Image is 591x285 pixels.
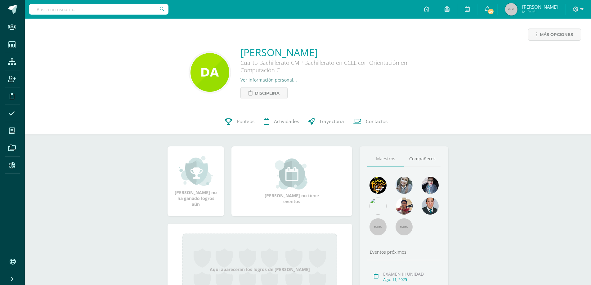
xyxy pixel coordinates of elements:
[240,77,297,83] a: Ver información personal...
[240,59,427,77] div: Cuarto Bachillerato CMP Bachillerato en CCLL con Orientación en Computación C
[522,9,558,15] span: Mi Perfil
[190,53,229,92] img: db7c632f4785f4ae039d6a30b01f5252.png
[240,46,427,59] a: [PERSON_NAME]
[540,29,573,40] span: Más opciones
[396,177,413,194] img: 45bd7986b8947ad7e5894cbc9b781108.png
[174,155,218,207] div: [PERSON_NAME] no ha ganado logros aún
[275,158,309,189] img: event_small.png
[422,177,439,194] img: b8baad08a0802a54ee139394226d2cf3.png
[261,158,323,204] div: [PERSON_NAME] no tiene eventos
[179,155,213,186] img: achievement_small.png
[367,151,404,167] a: Maestros
[505,3,517,16] img: 45x45
[383,271,439,277] div: EXAMEN III UNIDAD
[383,277,439,282] div: Ago. 11, 2025
[319,118,344,125] span: Trayectoria
[422,198,439,215] img: eec80b72a0218df6e1b0c014193c2b59.png
[366,118,387,125] span: Contactos
[220,109,259,134] a: Punteos
[304,109,349,134] a: Trayectoria
[255,87,280,99] span: Disciplina
[396,198,413,215] img: 11152eb22ca3048aebc25a5ecf6973a7.png
[404,151,441,167] a: Compañeros
[259,109,304,134] a: Actividades
[369,177,387,194] img: 29fc2a48271e3f3676cb2cb292ff2552.png
[369,198,387,215] img: c25c8a4a46aeab7e345bf0f34826bacf.png
[528,29,581,41] a: Más opciones
[349,109,392,134] a: Contactos
[487,8,494,15] span: 24
[369,218,387,235] img: 55x55
[240,87,288,99] a: Disciplina
[367,249,441,255] div: Eventos próximos
[396,218,413,235] img: 55x55
[237,118,254,125] span: Punteos
[274,118,299,125] span: Actividades
[522,4,558,10] span: [PERSON_NAME]
[29,4,168,15] input: Busca un usuario...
